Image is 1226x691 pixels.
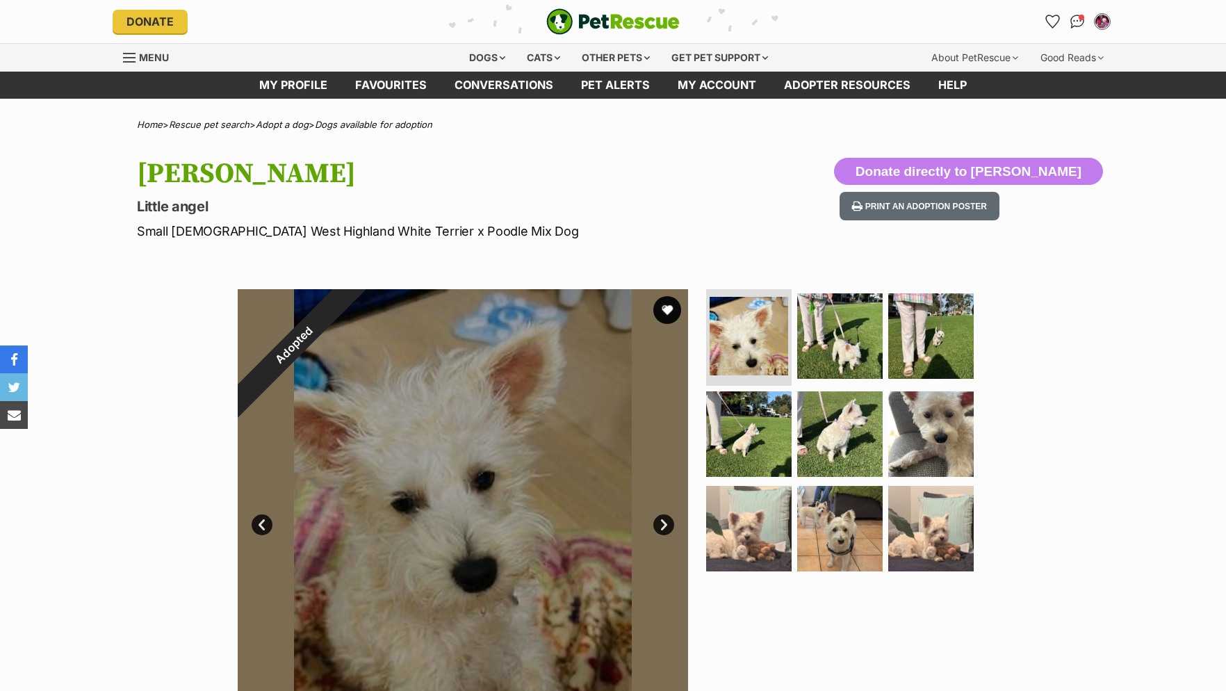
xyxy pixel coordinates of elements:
ul: Account quick links [1041,10,1113,33]
p: Little angel [137,197,725,216]
img: Zoey Close profile pic [1095,15,1109,29]
a: Favourites [1041,10,1063,33]
a: Menu [123,44,179,69]
a: Donate [113,10,188,33]
button: Print an adoption poster [840,192,999,220]
div: About PetRescue [922,44,1028,72]
div: Cats [517,44,570,72]
button: Donate directly to [PERSON_NAME] [834,158,1103,186]
img: Photo of Lily Peggotty [797,391,883,477]
img: Photo of Lily Peggotty [888,293,974,379]
img: Photo of Lily Peggotty [888,391,974,477]
button: favourite [653,296,681,324]
a: Next [653,514,674,535]
a: Adopter resources [770,72,924,99]
a: Home [137,119,163,130]
img: logo-e224e6f780fb5917bec1dbf3a21bbac754714ae5b6737aabdf751b685950b380.svg [546,8,680,35]
div: > > > [102,120,1124,130]
a: Pet alerts [567,72,664,99]
div: Good Reads [1031,44,1113,72]
button: My account [1091,10,1113,33]
p: Small [DEMOGRAPHIC_DATA] West Highland White Terrier x Poodle Mix Dog [137,222,725,241]
h1: [PERSON_NAME] [137,158,725,190]
a: Rescue pet search [169,119,250,130]
img: Photo of Lily Peggotty [706,486,792,571]
img: Photo of Lily Peggotty [710,297,788,375]
div: Adopted [206,257,382,433]
img: Photo of Lily Peggotty [797,486,883,571]
img: Photo of Lily Peggotty [888,486,974,571]
a: Help [924,72,981,99]
img: chat-41dd97257d64d25036548639549fe6c8038ab92f7586957e7f3b1b290dea8141.svg [1070,15,1085,29]
span: Menu [139,51,169,63]
a: Conversations [1066,10,1088,33]
div: Get pet support [662,44,778,72]
img: Photo of Lily Peggotty [706,391,792,477]
div: Dogs [459,44,515,72]
img: Photo of Lily Peggotty [797,293,883,379]
a: My account [664,72,770,99]
a: conversations [441,72,567,99]
a: My profile [245,72,341,99]
a: Favourites [341,72,441,99]
a: Adopt a dog [256,119,309,130]
a: PetRescue [546,8,680,35]
div: Other pets [572,44,660,72]
a: Dogs available for adoption [315,119,432,130]
a: Prev [252,514,272,535]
